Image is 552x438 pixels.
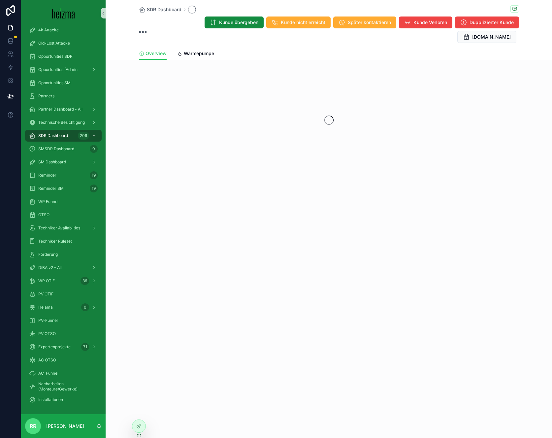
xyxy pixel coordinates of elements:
span: Später kontaktieren [348,19,391,26]
span: Heiama [38,305,53,310]
span: AC OTSO [38,357,56,363]
a: PV-Funnel [25,315,102,326]
span: Opportunities SM [38,80,71,85]
a: AC-Funnel [25,367,102,379]
button: Kunde übergeben [205,17,264,28]
span: SDR Dashboard [147,6,181,13]
a: OTSO [25,209,102,221]
span: WP Funnel [38,199,58,204]
span: AC-Funnel [38,371,58,376]
a: Overview [139,48,167,60]
span: WP OTIF [38,278,55,284]
div: 209 [78,132,89,140]
a: Techniker Ruleset [25,235,102,247]
span: Nacharbeiten (Monteure/Gewerke) [38,381,95,392]
button: Dupplizierter Kunde [455,17,519,28]
a: Partner Dashboard - All [25,103,102,115]
span: Installationen [38,397,63,402]
div: 71 [81,343,89,351]
span: SM Dashboard [38,159,66,165]
span: Wärmepumpe [184,50,214,57]
a: SMSDR Dashboard0 [25,143,102,155]
div: scrollable content [21,26,106,414]
a: WP OTIF36 [25,275,102,287]
a: PV OTSO [25,328,102,340]
button: Kunde Verloren [399,17,452,28]
span: Reminder [38,173,56,178]
a: Heiama0 [25,301,102,313]
a: Installationen [25,394,102,406]
a: Opportunities SM [25,77,102,89]
span: 4k Attacke [38,27,59,33]
span: Reminder SM [38,186,64,191]
a: Technische Besichtigung [25,117,102,128]
a: DiBA v2 - All [25,262,102,274]
a: Partners [25,90,102,102]
a: Förderung [25,249,102,260]
div: 0 [81,303,89,311]
button: Später kontaktieren [333,17,396,28]
a: Techniker Availabilties [25,222,102,234]
a: WP Funnel [25,196,102,208]
a: 4k Attacke [25,24,102,36]
span: Overview [146,50,167,57]
span: Old-Lost Attacke [38,41,70,46]
a: AC OTSO [25,354,102,366]
a: Expertenprojekte71 [25,341,102,353]
button: Kunde nicht erreicht [266,17,331,28]
div: 19 [90,185,98,192]
a: Wärmepumpe [177,48,214,61]
a: Opportunities SDR [25,51,102,62]
a: Nacharbeiten (Monteure/Gewerke) [25,381,102,392]
div: 36 [81,277,89,285]
span: Kunde übergeben [219,19,258,26]
span: Techniker Ruleset [38,239,72,244]
span: [DOMAIN_NAME] [472,34,511,40]
a: Reminder19 [25,169,102,181]
span: Dupplizierter Kunde [470,19,514,26]
span: SMSDR Dashboard [38,146,74,152]
span: Opportunities SDR [38,54,73,59]
span: Förderung [38,252,58,257]
span: Opportunities (Admin [38,67,78,72]
a: Old-Lost Attacke [25,37,102,49]
div: 19 [90,171,98,179]
button: [DOMAIN_NAME] [457,31,516,43]
span: Kunde Verloren [413,19,447,26]
span: OTSO [38,212,49,218]
a: PV OTIF [25,288,102,300]
a: Opportunities (Admin [25,64,102,76]
span: DiBA v2 - All [38,265,62,270]
a: Reminder SM19 [25,183,102,194]
span: Technische Besichtigung [38,120,85,125]
span: PV OTIF [38,291,53,297]
span: PV OTSO [38,331,56,336]
span: Kunde nicht erreicht [281,19,325,26]
span: Partner Dashboard - All [38,107,82,112]
p: [PERSON_NAME] [46,423,84,429]
a: SDR Dashboard [139,6,181,13]
img: App logo [52,8,75,18]
a: SM Dashboard [25,156,102,168]
span: Expertenprojekte [38,344,71,350]
span: RR [30,422,36,430]
span: Partners [38,93,54,99]
span: PV-Funnel [38,318,58,323]
a: SDR Dashboard209 [25,130,102,142]
span: Techniker Availabilties [38,225,80,231]
div: 0 [90,145,98,153]
span: SDR Dashboard [38,133,68,138]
